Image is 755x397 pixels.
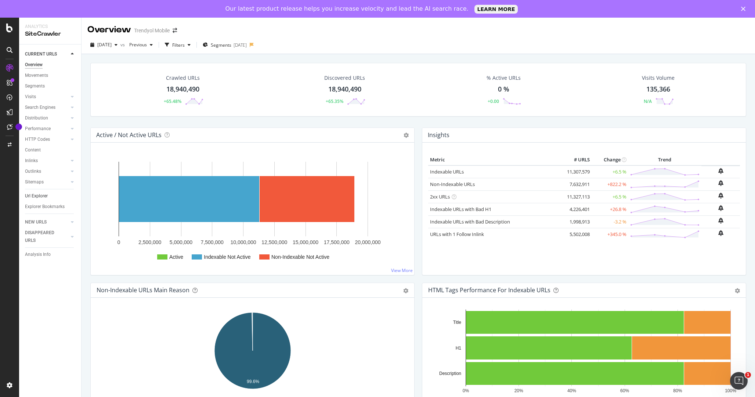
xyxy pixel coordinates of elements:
a: NEW URLS [25,218,69,226]
div: 0 % [498,85,509,94]
a: Visits [25,93,69,101]
svg: A chart. [97,154,408,269]
div: Crawled URLs [166,74,200,82]
div: 135,366 [646,85,670,94]
text: 40% [567,388,576,393]
div: Url Explorer [25,192,48,200]
div: NEW URLS [25,218,47,226]
div: Overview [25,61,43,69]
a: Sitemaps [25,178,69,186]
text: 100% [725,388,736,393]
text: 17,500,000 [324,239,350,245]
div: Overview [87,24,131,36]
div: +65.35% [326,98,343,104]
td: 11,307,579 [562,165,592,178]
div: CURRENT URLS [25,50,57,58]
div: SiteCrawler [25,30,75,38]
span: Previous [126,42,147,48]
h4: Insights [428,130,449,140]
div: bell-plus [718,168,723,174]
div: gear [735,288,740,293]
div: Movements [25,72,48,79]
a: Content [25,146,76,154]
text: 15,000,000 [293,239,318,245]
div: Analytics [25,24,75,30]
a: Movements [25,72,76,79]
span: vs [120,42,126,48]
div: arrow-right-arrow-left [173,28,177,33]
div: bell-plus [718,193,723,198]
text: 20,000,000 [355,239,380,245]
a: Inlinks [25,157,69,165]
text: 20% [514,388,523,393]
a: Indexable URLs [430,168,464,175]
div: Performance [25,125,51,133]
div: Tooltip anchor [15,124,22,130]
text: 60% [620,388,629,393]
a: Non-Indexable URLs [430,181,475,187]
a: LEARN MORE [474,5,518,14]
text: 80% [673,388,682,393]
td: 1,998,913 [562,215,592,228]
a: Overview [25,61,76,69]
text: Non-Indexable Not Active [271,254,329,260]
div: DISAPPEARED URLS [25,229,62,244]
text: Title [453,320,462,325]
div: HTML Tags Performance for Indexable URLs [428,286,550,294]
span: 1 [745,372,751,378]
a: Analysis Info [25,251,76,258]
text: 10,000,000 [230,239,256,245]
text: 7,500,000 [201,239,224,245]
div: Discovered URLs [324,74,365,82]
div: Non-Indexable URLs Main Reason [97,286,189,294]
a: 2xx URLs [430,193,450,200]
a: Outlinks [25,168,69,175]
div: +65.48% [164,98,181,104]
a: Distribution [25,114,69,122]
span: 2024 May. 28th [97,42,112,48]
div: Filters [172,42,185,48]
div: Segments [25,82,45,90]
div: Outlinks [25,168,41,175]
div: Inlinks [25,157,38,165]
svg: A chart. [97,310,408,395]
div: % Active URLs [487,74,521,82]
div: bell-plus [718,180,723,186]
td: -3.2 % [592,215,628,228]
div: Analysis Info [25,251,51,258]
div: HTTP Codes [25,136,50,143]
div: Content [25,146,41,154]
a: Performance [25,125,69,133]
a: HTTP Codes [25,136,69,143]
div: bell-plus [718,205,723,211]
div: bell-plus [718,218,723,223]
text: 0% [463,388,469,393]
h4: Active / Not Active URLs [96,130,162,140]
text: 2,500,000 [138,239,161,245]
th: Change [592,154,628,165]
td: 4,226,401 [562,203,592,215]
svg: A chart. [428,310,740,395]
th: Trend [628,154,701,165]
td: 7,632,911 [562,178,592,190]
div: Search Engines [25,104,55,111]
td: +6.5 % [592,190,628,203]
button: [DATE] [87,39,120,51]
td: +822.2 % [592,178,628,190]
i: Options [404,133,409,138]
text: H1 [456,346,462,351]
div: +0.00 [488,98,499,104]
div: N/A [644,98,652,104]
div: 18,940,490 [328,85,361,94]
div: Trendyol Mobile [134,27,170,34]
text: 5,000,000 [170,239,192,245]
text: Indexable Not Active [204,254,251,260]
a: Url Explorer [25,192,76,200]
div: bell-plus [718,230,723,236]
text: 0 [118,239,120,245]
a: Indexable URLs with Bad Description [430,218,510,225]
div: Explorer Bookmarks [25,203,65,211]
button: Segments[DATE] [200,39,250,51]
